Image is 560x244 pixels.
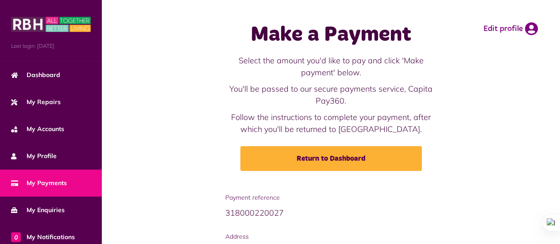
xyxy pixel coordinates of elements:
[11,178,67,188] span: My Payments
[225,54,437,78] p: Select the amount you'd like to pay and click 'Make payment' below.
[225,208,284,218] span: 318000220027
[11,232,21,242] span: 0
[11,205,65,215] span: My Enquiries
[11,42,91,50] span: Last login: [DATE]
[11,70,60,80] span: Dashboard
[483,22,538,35] a: Edit profile
[225,22,437,48] h1: Make a Payment
[225,83,437,107] p: You'll be passed to our secure payments service, Capita Pay360.
[11,15,91,33] img: MyRBH
[225,111,437,135] p: Follow the instructions to complete your payment, after which you'll be returned to [GEOGRAPHIC_D...
[225,193,437,202] span: Payment reference
[11,232,75,242] span: My Notifications
[11,97,61,107] span: My Repairs
[240,146,422,171] a: Return to Dashboard
[225,232,437,241] span: Address
[11,151,57,161] span: My Profile
[11,124,64,134] span: My Accounts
